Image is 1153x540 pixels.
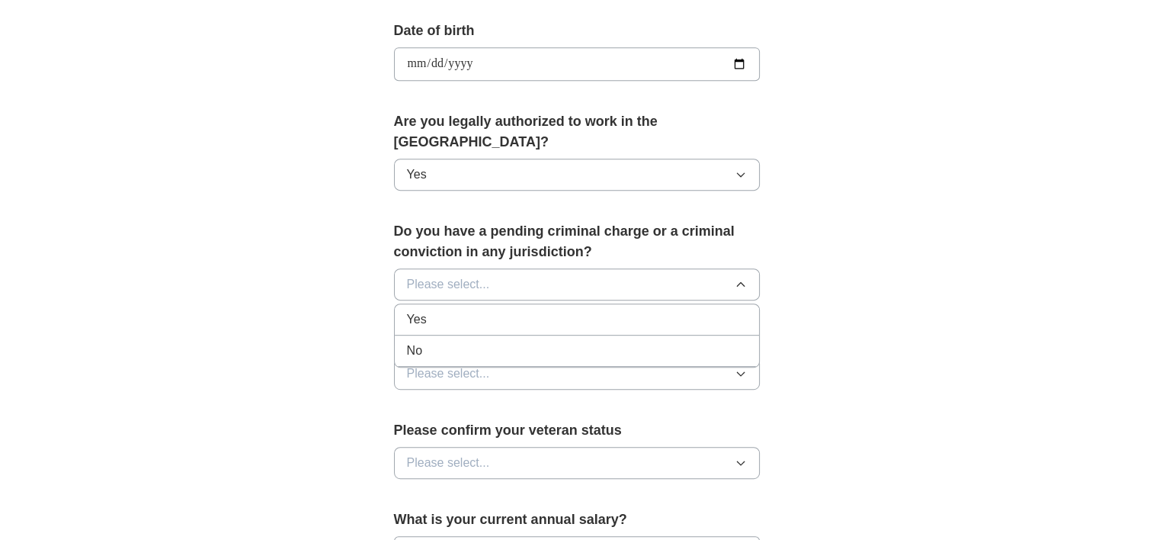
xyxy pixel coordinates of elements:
span: No [407,342,422,360]
button: Please select... [394,268,760,301]
label: Are you legally authorized to work in the [GEOGRAPHIC_DATA]? [394,111,760,153]
span: Please select... [407,275,490,294]
button: Please select... [394,447,760,479]
button: Please select... [394,358,760,390]
button: Yes [394,159,760,191]
span: Yes [407,166,427,184]
label: Do you have a pending criminal charge or a criminal conviction in any jurisdiction? [394,221,760,262]
span: Please select... [407,454,490,472]
span: Please select... [407,365,490,383]
label: What is your current annual salary? [394,509,760,530]
label: Please confirm your veteran status [394,420,760,441]
span: Yes [407,310,427,329]
label: Date of birth [394,21,760,41]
